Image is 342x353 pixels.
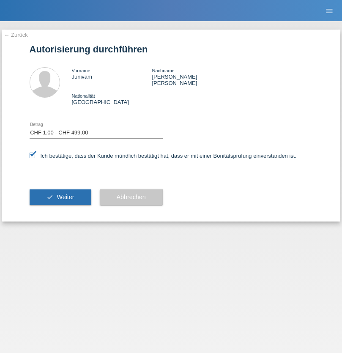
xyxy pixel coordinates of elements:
[30,153,297,159] label: Ich bestätige, dass der Kunde mündlich bestätigt hat, dass er mit einer Bonitätsprüfung einversta...
[152,67,232,86] div: [PERSON_NAME] [PERSON_NAME]
[152,68,174,73] span: Nachname
[117,194,146,200] span: Abbrechen
[30,44,313,55] h1: Autorisierung durchführen
[72,68,90,73] span: Vorname
[325,7,334,15] i: menu
[30,189,91,205] button: check Weiter
[72,93,95,99] span: Nationalität
[47,194,53,200] i: check
[72,67,152,80] div: Junivam
[4,32,28,38] a: ← Zurück
[321,8,338,13] a: menu
[57,194,74,200] span: Weiter
[72,93,152,105] div: [GEOGRAPHIC_DATA]
[100,189,163,205] button: Abbrechen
